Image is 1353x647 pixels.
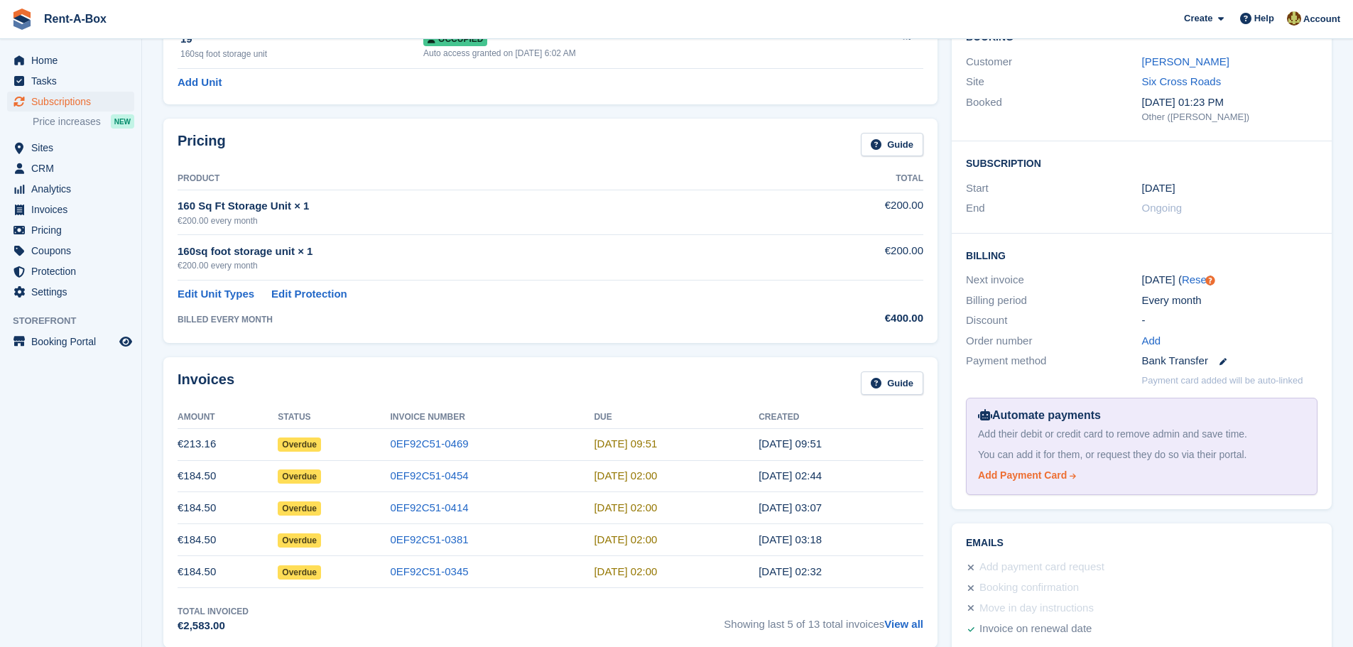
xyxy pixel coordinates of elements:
[978,468,1067,483] div: Add Payment Card
[759,501,822,513] time: 2025-08-01 02:07:28 UTC
[594,437,657,450] time: 2025-09-02 08:51:57 UTC
[178,406,278,429] th: Amount
[178,214,786,227] div: €200.00 every month
[13,314,141,328] span: Storefront
[1142,110,1317,124] div: Other ([PERSON_NAME])
[391,406,594,429] th: Invoice Number
[759,437,822,450] time: 2025-09-01 08:51:58 UTC
[966,333,1141,349] div: Order number
[966,353,1141,369] div: Payment method
[7,158,134,178] a: menu
[38,7,112,31] a: Rent-A-Box
[978,407,1305,424] div: Automate payments
[1142,202,1183,214] span: Ongoing
[594,533,657,545] time: 2025-07-02 01:00:00 UTC
[31,332,116,352] span: Booking Portal
[966,200,1141,217] div: End
[178,605,249,618] div: Total Invoiced
[178,428,278,460] td: €213.16
[1142,272,1317,288] div: [DATE] ( )
[278,533,321,548] span: Overdue
[7,179,134,199] a: menu
[1142,55,1229,67] a: [PERSON_NAME]
[759,406,923,429] th: Created
[7,241,134,261] a: menu
[7,220,134,240] a: menu
[1204,274,1217,287] div: Tooltip anchor
[11,9,33,30] img: stora-icon-8386f47178a22dfd0bd8f6a31ec36ba5ce8667c1dd55bd0f319d3a0aa187defe.svg
[1142,312,1317,329] div: -
[180,31,423,48] div: 19
[978,468,1300,483] a: Add Payment Card
[178,198,786,214] div: 160 Sq Ft Storage Unit × 1
[759,565,822,577] time: 2025-06-01 01:32:07 UTC
[1287,11,1301,26] img: Mairead Collins
[7,200,134,219] a: menu
[391,437,469,450] a: 0EF92C51-0469
[759,533,822,545] time: 2025-07-01 02:18:06 UTC
[978,447,1305,462] div: You can add it for them, or request they do so via their portal.
[178,524,278,556] td: €184.50
[178,460,278,492] td: €184.50
[966,74,1141,90] div: Site
[178,371,234,395] h2: Invoices
[178,168,786,190] th: Product
[178,75,222,91] a: Add Unit
[31,158,116,178] span: CRM
[178,286,254,303] a: Edit Unit Types
[786,235,923,280] td: €200.00
[7,332,134,352] a: menu
[724,605,923,634] span: Showing last 5 of 13 total invoices
[278,437,321,452] span: Overdue
[178,556,278,588] td: €184.50
[979,559,1104,576] div: Add payment card request
[278,406,390,429] th: Status
[391,469,469,482] a: 0EF92C51-0454
[966,272,1141,288] div: Next invoice
[31,220,116,240] span: Pricing
[423,47,842,60] div: Auto access granted on [DATE] 6:02 AM
[178,244,786,260] div: 160sq foot storage unit × 1
[966,54,1141,70] div: Customer
[423,32,487,46] span: Occupied
[594,469,657,482] time: 2025-09-02 01:00:00 UTC
[178,133,226,156] h2: Pricing
[966,312,1141,329] div: Discount
[278,501,321,516] span: Overdue
[7,50,134,70] a: menu
[33,114,134,129] a: Price increases NEW
[1182,273,1210,286] a: Reset
[966,156,1317,170] h2: Subscription
[178,618,249,634] div: €2,583.00
[180,48,423,60] div: 160sq foot storage unit
[861,133,923,156] a: Guide
[178,492,278,524] td: €184.50
[271,286,347,303] a: Edit Protection
[979,580,1079,597] div: Booking confirmation
[178,313,786,326] div: BILLED EVERY MONTH
[31,50,116,70] span: Home
[31,241,116,261] span: Coupons
[117,333,134,350] a: Preview store
[31,92,116,112] span: Subscriptions
[1142,180,1175,197] time: 2024-11-01 01:00:00 UTC
[966,94,1141,124] div: Booked
[31,282,116,302] span: Settings
[31,261,116,281] span: Protection
[594,406,759,429] th: Due
[1254,11,1274,26] span: Help
[391,501,469,513] a: 0EF92C51-0414
[1142,333,1161,349] a: Add
[979,621,1092,638] div: Invoice on renewal date
[278,469,321,484] span: Overdue
[111,114,134,129] div: NEW
[759,469,822,482] time: 2025-09-01 01:44:23 UTC
[391,565,469,577] a: 0EF92C51-0345
[7,261,134,281] a: menu
[966,248,1317,262] h2: Billing
[786,190,923,234] td: €200.00
[786,310,923,327] div: €400.00
[1142,75,1222,87] a: Six Cross Roads
[966,538,1317,549] h2: Emails
[594,565,657,577] time: 2025-06-02 01:00:00 UTC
